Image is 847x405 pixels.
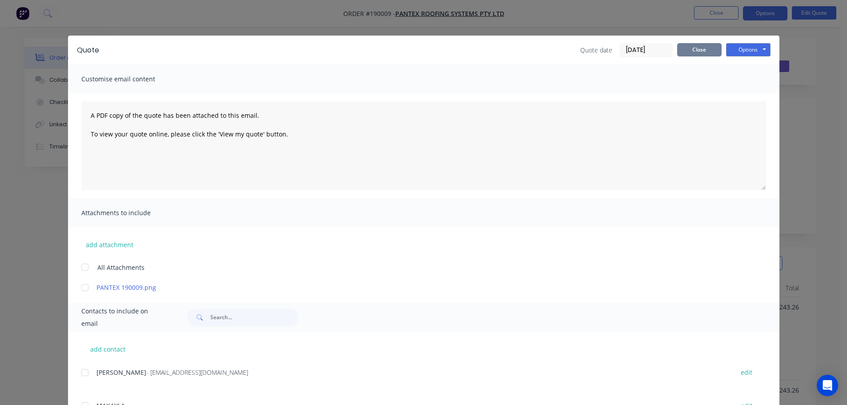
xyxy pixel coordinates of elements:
span: [PERSON_NAME] [96,368,146,377]
div: Open Intercom Messenger [817,375,838,396]
button: Options [726,43,771,56]
span: All Attachments [97,263,145,272]
div: Quote [77,45,99,56]
button: edit [735,366,758,378]
textarea: A PDF copy of the quote has been attached to this email. To view your quote online, please click ... [81,101,766,190]
span: Attachments to include [81,207,179,219]
button: add contact [81,342,135,356]
span: Quote date [580,45,612,55]
a: PANTEX 190009.png [96,283,725,292]
button: add attachment [81,238,138,251]
span: - [EMAIL_ADDRESS][DOMAIN_NAME] [146,368,248,377]
button: Close [677,43,722,56]
span: Customise email content [81,73,179,85]
span: Contacts to include on email [81,305,165,330]
input: Search... [210,309,298,326]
